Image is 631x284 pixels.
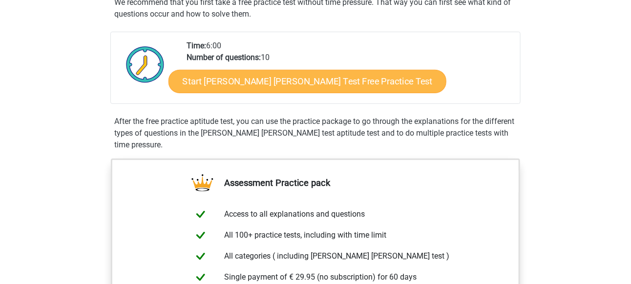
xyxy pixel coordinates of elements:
[110,116,521,151] div: After the free practice aptitude test, you can use the practice package to go through the explana...
[187,53,261,62] b: Number of questions:
[168,70,446,93] a: Start [PERSON_NAME] [PERSON_NAME] Test Free Practice Test
[187,41,206,50] b: Time:
[179,40,520,103] div: 6:00 10
[121,40,170,89] img: Clock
